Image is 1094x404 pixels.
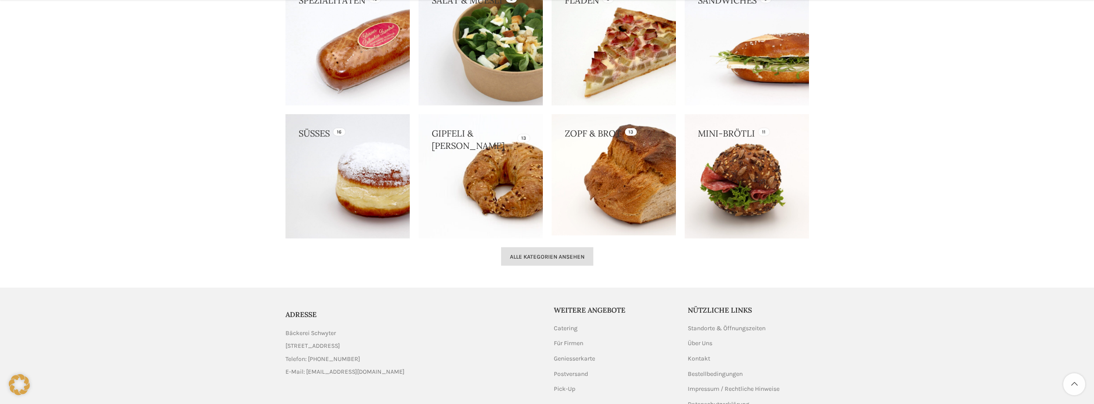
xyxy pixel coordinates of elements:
[510,253,585,260] span: Alle Kategorien ansehen
[554,385,576,393] a: Pick-Up
[285,367,404,377] span: E-Mail: [EMAIL_ADDRESS][DOMAIN_NAME]
[688,354,711,363] a: Kontakt
[688,324,766,333] a: Standorte & Öffnungszeiten
[688,305,809,315] h5: Nützliche Links
[554,324,578,333] a: Catering
[285,310,317,319] span: ADRESSE
[688,339,713,348] a: Über Uns
[688,370,744,379] a: Bestellbedingungen
[1063,373,1085,395] a: Scroll to top button
[554,370,589,379] a: Postversand
[554,339,584,348] a: Für Firmen
[501,247,593,266] a: Alle Kategorien ansehen
[554,354,596,363] a: Geniesserkarte
[285,341,340,351] span: [STREET_ADDRESS]
[285,354,541,364] a: List item link
[688,385,780,393] a: Impressum / Rechtliche Hinweise
[285,328,336,338] span: Bäckerei Schwyter
[554,305,675,315] h5: Weitere Angebote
